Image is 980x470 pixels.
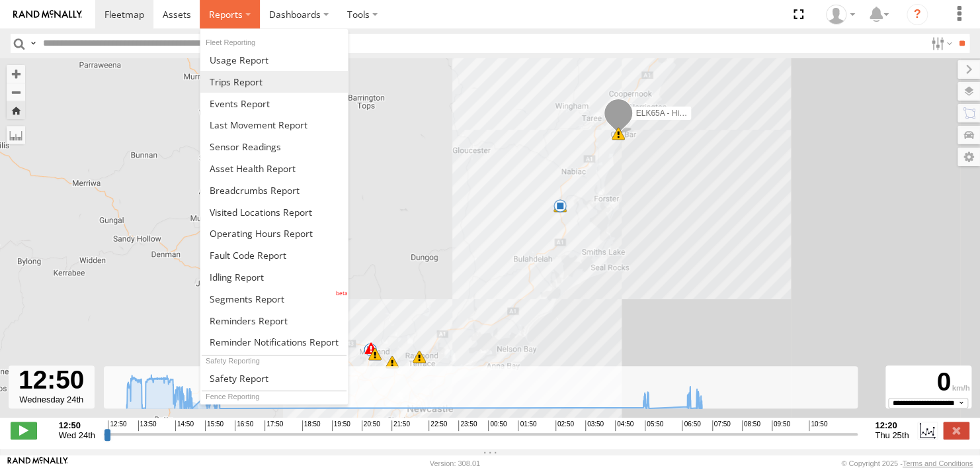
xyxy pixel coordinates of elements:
img: rand-logo.svg [13,10,82,19]
span: 04:50 [615,420,633,431]
div: 6 [364,342,378,355]
span: 02:50 [555,420,574,431]
span: 14:50 [175,420,194,431]
span: 17:50 [265,420,283,431]
a: Fault Code Report [200,244,348,266]
strong: 12:50 [59,420,95,430]
a: Breadcrumbs Report [200,179,348,201]
a: Visit our Website [7,457,68,470]
span: 15:50 [205,420,224,431]
span: 09:50 [772,420,790,431]
span: 22:50 [429,420,447,431]
span: 10:50 [809,420,827,431]
button: Zoom Home [7,101,25,119]
span: 05:50 [645,420,663,431]
span: 21:50 [391,420,410,431]
a: Safety Report [200,367,348,389]
a: Time in Fences Report [200,404,348,426]
div: Version: 308.01 [430,459,480,467]
a: Full Events Report [200,93,348,115]
span: 12:50 [108,420,126,431]
label: Map Settings [958,148,980,166]
span: 03:50 [585,420,604,431]
label: Measure [7,126,25,144]
span: 01:50 [518,420,536,431]
a: Asset Operating Hours Report [200,222,348,244]
span: 13:50 [138,420,157,431]
span: Wed 24th Sep 2025 [59,430,95,440]
a: Asset Health Report [200,158,348,179]
span: 20:50 [362,420,380,431]
span: 00:50 [488,420,507,431]
span: Thu 25th Sep 2025 [875,430,909,440]
span: 08:50 [742,420,760,431]
label: Close [943,422,969,439]
label: Play/Stop [11,422,37,439]
span: ELK65A - Hilux [635,109,689,118]
span: 18:50 [302,420,321,431]
a: Idling Report [200,266,348,288]
span: 19:50 [332,420,350,431]
div: 6 [364,343,377,356]
a: Trips Report [200,71,348,93]
a: Visited Locations Report [200,201,348,223]
a: Terms and Conditions [903,459,973,467]
button: Zoom in [7,65,25,83]
span: 23:50 [458,420,477,431]
span: 16:50 [235,420,253,431]
a: Last Movement Report [200,114,348,136]
div: 0 [887,367,969,397]
strong: 12:20 [875,420,909,430]
div: Bec Moran [821,5,860,24]
span: 07:50 [712,420,731,431]
div: 7 [368,348,382,361]
span: 06:50 [682,420,700,431]
a: Sensor Readings [200,136,348,158]
button: Zoom out [7,83,25,101]
a: Service Reminder Notifications Report [200,332,348,353]
i: ? [907,4,928,25]
a: Segments Report [200,288,348,310]
label: Search Filter Options [926,34,954,53]
a: Reminders Report [200,310,348,332]
div: © Copyright 2025 - [841,459,973,467]
a: Usage Report [200,49,348,71]
label: Search Query [28,34,38,53]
